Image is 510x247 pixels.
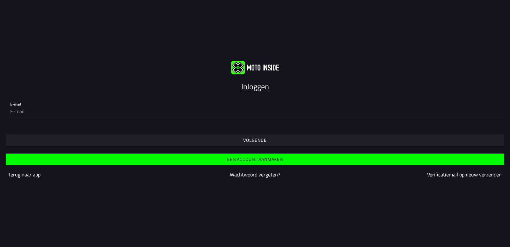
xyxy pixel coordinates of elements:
input: E-mail [10,105,500,118]
a: Wachtwoord vergeten? [230,171,280,178]
font: Een account aanmaken [227,156,283,162]
font: Volgende [243,137,267,143]
a: Terug naar app [8,171,40,178]
font: Inloggen [241,81,269,92]
a: Verificatiemail opnieuw verzenden [427,171,502,178]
